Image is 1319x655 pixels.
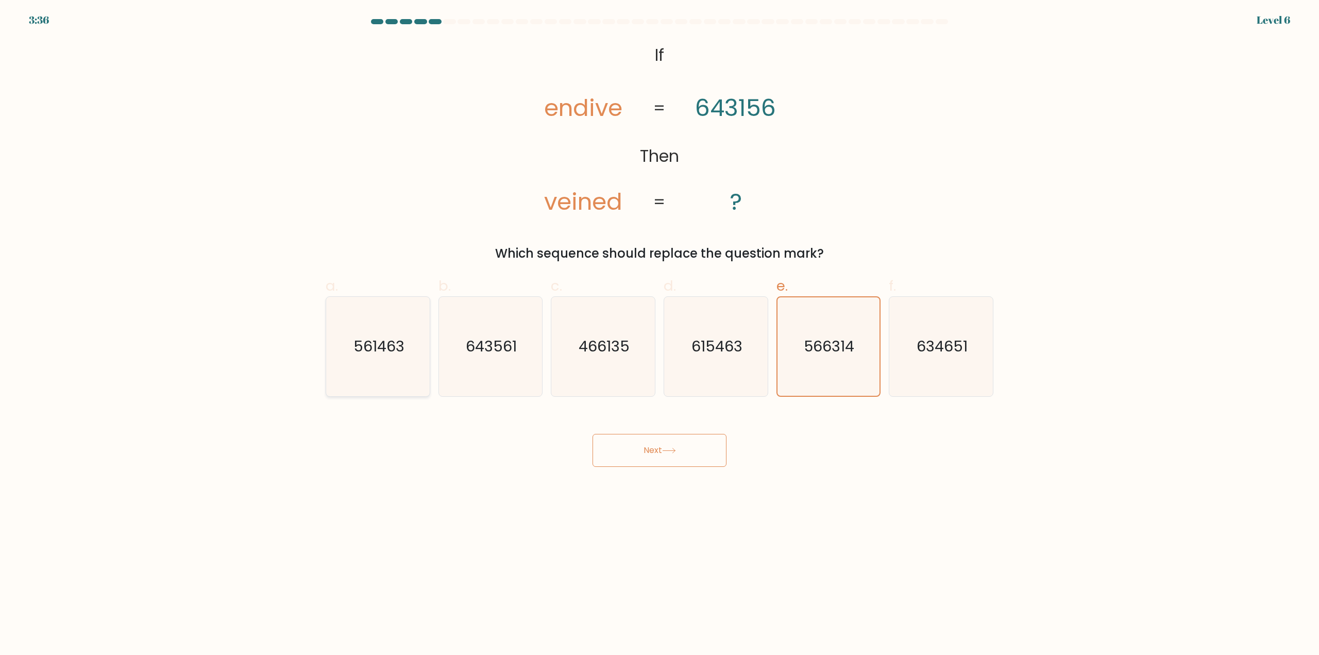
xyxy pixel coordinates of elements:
[353,337,404,357] text: 561463
[730,185,742,218] tspan: ?
[804,337,855,357] text: 566314
[1257,12,1290,28] div: Level 6
[917,337,968,357] text: 634651
[466,337,517,357] text: 643561
[776,276,788,296] span: e.
[332,244,987,263] div: Which sequence should replace the question mark?
[653,191,665,213] tspan: =
[326,276,338,296] span: a.
[691,337,742,357] text: 615463
[889,276,896,296] span: f.
[640,145,679,167] tspan: Then
[513,39,806,220] svg: @import url('[URL][DOMAIN_NAME]);
[655,44,664,66] tspan: If
[29,12,49,28] div: 3:36
[551,276,562,296] span: c.
[544,185,622,218] tspan: veined
[653,97,665,120] tspan: =
[695,91,776,124] tspan: 643156
[664,276,676,296] span: d.
[544,91,622,124] tspan: endive
[593,434,726,467] button: Next
[579,337,630,357] text: 466135
[438,276,451,296] span: b.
